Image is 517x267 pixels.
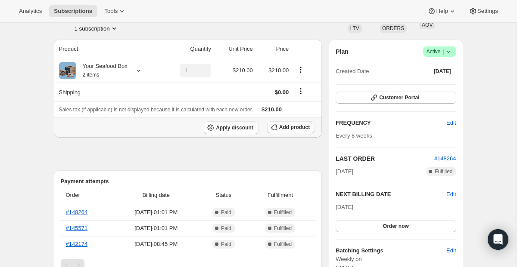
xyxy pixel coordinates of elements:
[204,121,258,134] button: Apply discount
[336,67,369,76] span: Created Date
[441,244,461,258] button: Edit
[116,224,197,233] span: [DATE] · 01:01 PM
[76,62,128,79] div: Your Seafood Box
[83,72,100,78] small: 2 items
[382,25,404,31] span: ORDERS
[336,204,353,210] span: [DATE]
[441,116,461,130] button: Edit
[54,40,162,58] th: Product
[104,8,118,15] span: Tools
[61,186,113,205] th: Order
[294,86,308,96] button: Shipping actions
[350,25,359,31] span: LTV
[274,241,292,248] span: Fulfilled
[336,255,456,264] span: Weekly on
[434,154,456,163] button: #148264
[275,89,289,95] span: $0.00
[66,209,88,215] a: #148264
[442,48,444,55] span: |
[336,92,456,104] button: Customer Portal
[336,119,446,127] h2: FREQUENCY
[383,223,409,230] span: Order now
[336,190,446,199] h2: NEXT BILLING DATE
[116,208,197,217] span: [DATE] · 01:01 PM
[279,124,310,131] span: Add product
[294,65,308,74] button: Product actions
[434,68,451,75] span: [DATE]
[221,225,231,232] span: Paid
[268,67,289,74] span: $210.00
[422,5,461,17] button: Help
[262,106,282,113] span: $210.00
[336,167,353,176] span: [DATE]
[49,5,97,17] button: Subscriptions
[66,241,88,247] a: #142174
[488,229,508,250] div: Open Intercom Messenger
[202,191,246,199] span: Status
[61,177,315,186] h2: Payment attempts
[116,191,197,199] span: Billing date
[427,47,453,56] span: Active
[116,240,197,249] span: [DATE] · 08:45 PM
[214,40,255,58] th: Unit Price
[255,40,292,58] th: Price
[99,5,131,17] button: Tools
[422,22,433,28] span: AOV
[66,225,88,231] a: #145571
[336,220,456,232] button: Order now
[477,8,498,15] span: Settings
[446,246,456,255] span: Edit
[216,124,253,131] span: Apply discount
[59,62,76,79] img: product img
[274,225,292,232] span: Fulfilled
[429,65,456,77] button: [DATE]
[435,168,452,175] span: Fulfilled
[251,191,310,199] span: Fulfillment
[19,8,42,15] span: Analytics
[267,121,315,133] button: Add product
[75,24,118,33] button: Product actions
[221,209,231,216] span: Paid
[464,5,503,17] button: Settings
[221,241,231,248] span: Paid
[336,132,372,139] span: Every 8 weeks
[162,40,214,58] th: Quantity
[233,67,253,74] span: $210.00
[274,209,292,216] span: Fulfilled
[14,5,47,17] button: Analytics
[436,8,448,15] span: Help
[54,83,162,101] th: Shipping
[446,119,456,127] span: Edit
[446,190,456,199] button: Edit
[336,47,349,56] h2: Plan
[54,8,92,15] span: Subscriptions
[336,154,434,163] h2: LAST ORDER
[336,246,446,255] h6: Batching Settings
[59,107,253,113] span: Sales tax (if applicable) is not displayed because it is calculated with each new order.
[379,94,419,101] span: Customer Portal
[434,155,456,162] a: #148264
